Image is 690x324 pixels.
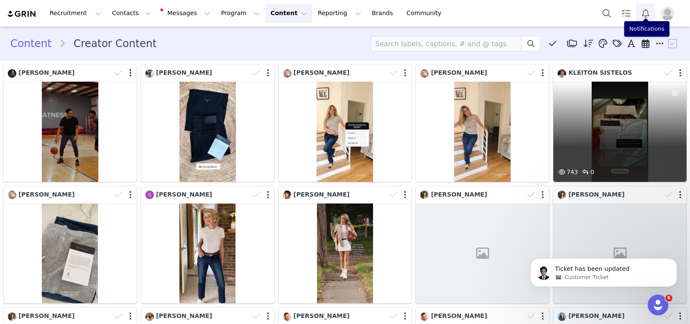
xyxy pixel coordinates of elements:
span: KLEITON SISTELOS [568,69,632,76]
img: 0251e206-573d-42c2-a476-5c1127196f8b.jpg [8,312,16,321]
span: 0 [580,168,594,175]
span: 6 [665,295,672,302]
img: 027c32ff-115f-449b-8b23-3724bd636a32--s.jpg [8,69,16,78]
img: ae2c0480-2b4f-4b4d-b195-beae2b3c7e2d.jpg [145,191,154,199]
img: 0251e206-573d-42c2-a476-5c1127196f8b.jpg [420,191,429,199]
a: Content [10,36,59,51]
span: [PERSON_NAME] [294,312,350,319]
span: [PERSON_NAME] [19,191,75,198]
span: [PERSON_NAME] [431,191,487,198]
button: Recruitment [44,3,107,23]
span: 743 [556,168,578,175]
span: [PERSON_NAME] [431,69,487,76]
iframe: Intercom live chat [648,295,668,315]
img: c1788a19-2911-43cb-88fb-2a40b29a333c.jpg [283,191,292,199]
iframe: Intercom notifications message [517,240,690,301]
img: 276c6d54-a85b-41f4-8372-5bdb39b2cce6.jpg [283,312,292,321]
button: Reporting [313,3,366,23]
a: Tasks [617,3,636,23]
span: [PERSON_NAME] [294,69,350,76]
img: a6ecde96-470d-44e9-8b28-7bb2d91cb032.jpg [283,69,292,78]
span: [PERSON_NAME] [568,191,624,198]
img: a6ecde96-470d-44e9-8b28-7bb2d91cb032.jpg [420,69,429,78]
img: 0251e206-573d-42c2-a476-5c1127196f8b.jpg [558,191,566,199]
button: Contacts [107,3,157,23]
button: Notifications [636,3,655,23]
img: cb21dd6f-c441-4494-8d51-123d33c0dd95--s.jpg [145,312,154,321]
span: [PERSON_NAME] [19,312,75,319]
button: Search [597,3,616,23]
img: 276c6d54-a85b-41f4-8372-5bdb39b2cce6.jpg [420,312,429,321]
img: a6ecde96-470d-44e9-8b28-7bb2d91cb032.jpg [8,191,16,199]
img: grin logo [7,10,37,18]
a: Brands [367,3,401,23]
button: Profile [655,6,683,20]
img: 54d2d2f0-6514-49b9-b7e1-46f7f4f35cde--s.jpg [145,69,154,78]
span: [PERSON_NAME] [156,69,212,76]
span: [PERSON_NAME] [294,191,350,198]
span: [PERSON_NAME] [156,312,212,319]
button: Content [265,3,312,23]
a: Community [401,3,451,23]
span: [PERSON_NAME] [19,69,75,76]
span: [PERSON_NAME] [156,191,212,198]
img: e7aa2452-f277-4ac6-bb7d-d6d4afccefdd.jpg [558,312,566,321]
span: [PERSON_NAME] [568,312,624,319]
img: placeholder-profile.jpg [661,6,674,20]
button: Program [216,3,265,23]
button: Messages [157,3,215,23]
span: [PERSON_NAME] [431,312,487,319]
img: 40b7e34a-380c-47b0-af2a-151a95d3c1cb.jpg [558,69,566,78]
input: Search labels, captions, # and @ tags [371,36,522,51]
